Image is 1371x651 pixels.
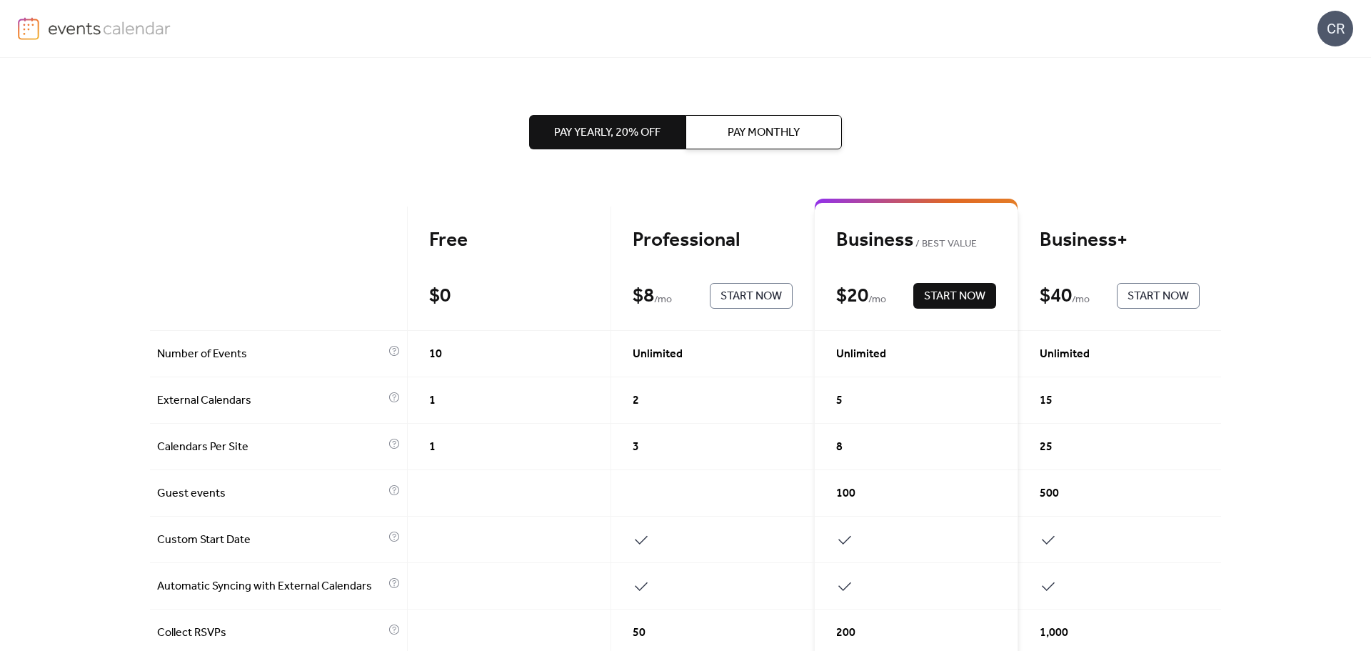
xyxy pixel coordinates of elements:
[1040,392,1053,409] span: 15
[554,124,661,141] span: Pay Yearly, 20% off
[868,292,886,309] span: / mo
[836,284,868,309] div: $ 20
[924,288,985,305] span: Start Now
[1072,292,1090,309] span: / mo
[157,439,385,456] span: Calendars Per Site
[429,439,436,456] span: 1
[633,284,654,309] div: $ 8
[429,346,442,363] span: 10
[836,228,996,253] div: Business
[1040,439,1053,456] span: 25
[685,115,842,149] button: Pay Monthly
[1117,283,1200,309] button: Start Now
[728,124,800,141] span: Pay Monthly
[1128,288,1189,305] span: Start Now
[157,485,385,502] span: Guest events
[836,485,855,502] span: 100
[1040,284,1072,309] div: $ 40
[157,392,385,409] span: External Calendars
[836,439,843,456] span: 8
[836,625,855,642] span: 200
[633,392,639,409] span: 2
[429,228,589,253] div: Free
[429,284,451,309] div: $ 0
[157,578,385,595] span: Automatic Syncing with External Calendars
[836,346,886,363] span: Unlimited
[1040,625,1068,642] span: 1,000
[913,236,977,253] span: BEST VALUE
[429,392,436,409] span: 1
[157,625,385,642] span: Collect RSVPs
[1317,11,1353,46] div: CR
[633,439,639,456] span: 3
[157,532,385,549] span: Custom Start Date
[18,17,39,40] img: logo
[1040,228,1200,253] div: Business+
[633,228,793,253] div: Professional
[710,283,793,309] button: Start Now
[1040,346,1090,363] span: Unlimited
[1040,485,1059,502] span: 500
[48,17,171,39] img: logo-type
[720,288,782,305] span: Start Now
[633,346,683,363] span: Unlimited
[913,283,996,309] button: Start Now
[529,115,685,149] button: Pay Yearly, 20% off
[654,292,672,309] span: / mo
[157,346,385,363] span: Number of Events
[633,625,646,642] span: 50
[836,392,843,409] span: 5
